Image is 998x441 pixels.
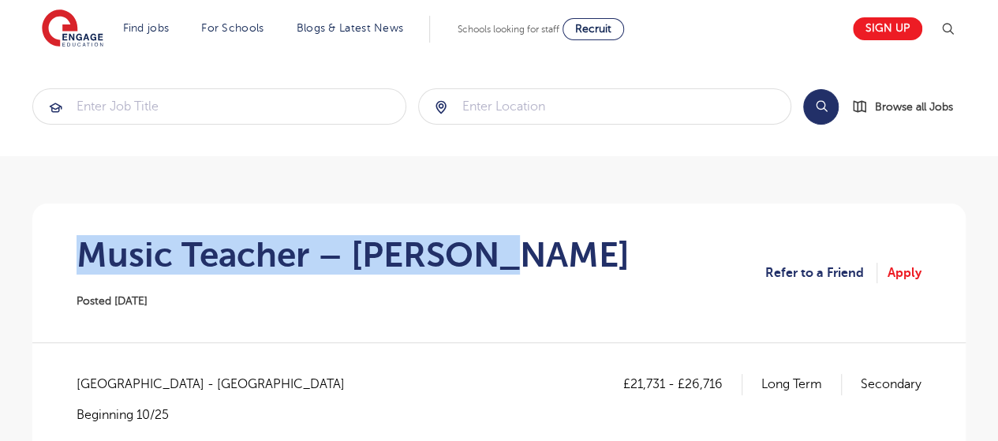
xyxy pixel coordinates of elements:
h1: Music Teacher – [PERSON_NAME] [77,235,630,275]
span: Browse all Jobs [875,98,953,116]
p: Long Term [761,374,842,394]
a: Browse all Jobs [851,98,966,116]
p: Beginning 10/25 [77,406,361,424]
input: Submit [419,89,791,124]
a: For Schools [201,22,264,34]
span: [GEOGRAPHIC_DATA] - [GEOGRAPHIC_DATA] [77,374,361,394]
p: Secondary [861,374,921,394]
a: Blogs & Latest News [297,22,404,34]
a: Find jobs [123,22,170,34]
div: Submit [32,88,406,125]
img: Engage Education [42,9,103,49]
span: Posted [DATE] [77,295,148,307]
input: Submit [33,89,406,124]
a: Refer to a Friend [765,263,877,283]
p: £21,731 - £26,716 [623,374,742,394]
span: Recruit [575,23,611,35]
span: Schools looking for staff [458,24,559,35]
div: Submit [418,88,792,125]
a: Apply [888,263,921,283]
a: Recruit [563,18,624,40]
a: Sign up [853,17,922,40]
button: Search [803,89,839,125]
